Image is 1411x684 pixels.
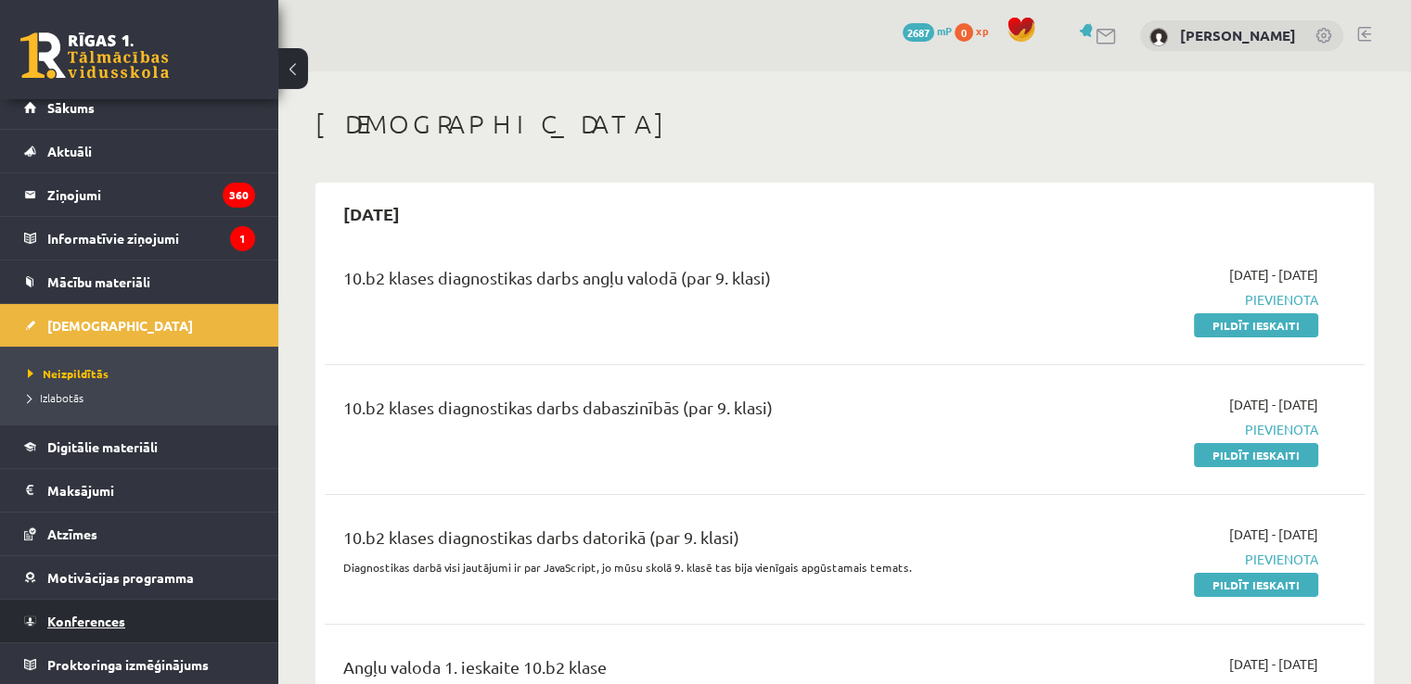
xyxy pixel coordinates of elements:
[903,23,952,38] a: 2687 mP
[47,469,255,512] legend: Maksājumi
[47,173,255,216] legend: Ziņojumi
[47,217,255,260] legend: Informatīvie ziņojumi
[343,559,984,576] p: Diagnostikas darbā visi jautājumi ir par JavaScript, jo mūsu skolā 9. klasē tas bija vienīgais ap...
[47,438,158,455] span: Digitālie materiāli
[24,130,255,172] a: Aktuāli
[955,23,997,38] a: 0 xp
[343,395,984,429] div: 10.b2 klases diagnostikas darbs dabaszinībās (par 9. klasi)
[20,32,169,79] a: Rīgas 1. Tālmācības vidusskola
[24,469,255,512] a: Maksājumi
[47,273,150,290] span: Mācību materiāli
[24,173,255,216] a: Ziņojumi360
[1194,313,1318,337] a: Pildīt ieskaiti
[28,390,83,405] span: Izlabotās
[24,600,255,642] a: Konferences
[24,86,255,129] a: Sākums
[28,366,109,381] span: Neizpildītās
[1194,443,1318,467] a: Pildīt ieskaiti
[1149,28,1168,46] img: Rebeka Sanoka
[315,108,1374,140] h1: [DEMOGRAPHIC_DATA]
[955,23,973,42] span: 0
[223,183,255,208] i: 360
[937,23,952,38] span: mP
[47,656,209,673] span: Proktoringa izmēģinājums
[24,304,255,347] a: [DEMOGRAPHIC_DATA]
[903,23,934,42] span: 2687
[24,556,255,599] a: Motivācijas programma
[24,513,255,555] a: Atzīmes
[1012,550,1318,569] span: Pievienota
[47,99,95,116] span: Sākums
[47,143,92,159] span: Aktuāli
[1194,573,1318,597] a: Pildīt ieskaiti
[47,569,194,586] span: Motivācijas programma
[28,389,260,406] a: Izlabotās
[47,613,125,629] span: Konferences
[1229,525,1318,544] span: [DATE] - [DATE]
[343,525,984,559] div: 10.b2 klases diagnostikas darbs datorikā (par 9. klasi)
[1012,290,1318,310] span: Pievienota
[28,365,260,382] a: Neizpildītās
[976,23,988,38] span: xp
[1012,420,1318,439] span: Pievienota
[24,217,255,260] a: Informatīvie ziņojumi1
[343,265,984,299] div: 10.b2 klases diagnostikas darbs angļu valodā (par 9. klasi)
[1229,395,1318,414] span: [DATE] - [DATE]
[24,425,255,468] a: Digitālie materiāli
[230,226,255,251] i: 1
[1180,26,1296,44] a: [PERSON_NAME]
[1229,265,1318,285] span: [DATE] - [DATE]
[47,526,97,542] span: Atzīmes
[1229,654,1318,674] span: [DATE] - [DATE]
[325,192,418,235] h2: [DATE]
[24,260,255,303] a: Mācību materiāli
[47,317,193,334] span: [DEMOGRAPHIC_DATA]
